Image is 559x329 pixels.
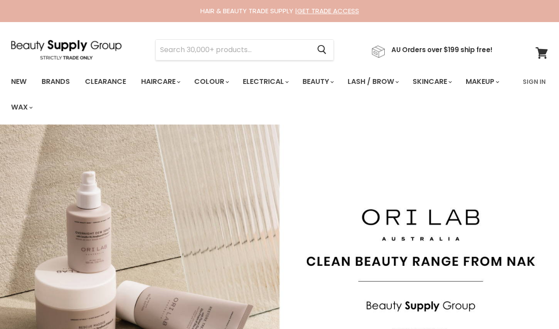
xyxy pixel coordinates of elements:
[296,72,339,91] a: Beauty
[188,72,234,91] a: Colour
[134,72,186,91] a: Haircare
[310,40,333,60] button: Search
[155,39,334,61] form: Product
[156,40,310,60] input: Search
[236,72,294,91] a: Electrical
[4,98,38,117] a: Wax
[35,72,77,91] a: Brands
[4,72,33,91] a: New
[515,287,550,320] iframe: Gorgias live chat messenger
[406,72,457,91] a: Skincare
[297,6,359,15] a: GET TRADE ACCESS
[341,72,404,91] a: Lash / Brow
[517,72,551,91] a: Sign In
[459,72,505,91] a: Makeup
[78,72,133,91] a: Clearance
[4,69,517,120] ul: Main menu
